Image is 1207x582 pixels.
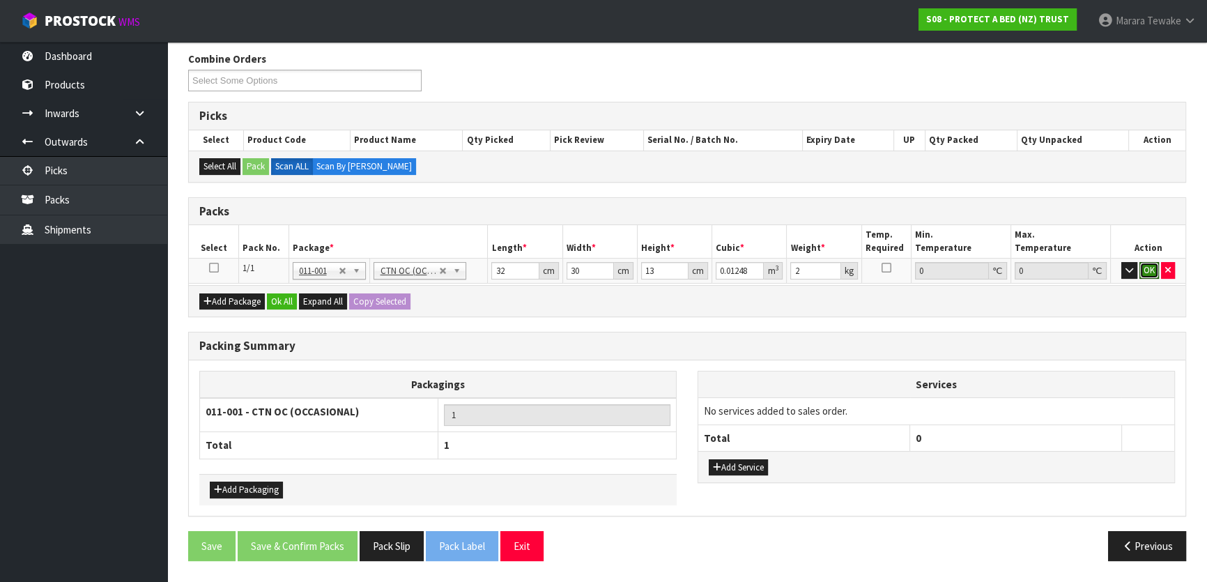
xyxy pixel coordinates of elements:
th: Packagings [200,372,677,399]
th: Action [1128,130,1185,150]
th: Select [189,225,239,258]
label: Scan By [PERSON_NAME] [312,158,416,175]
button: Pack Label [426,531,498,561]
div: kg [841,262,858,279]
th: Min. Temperature [912,284,1011,305]
th: Package [289,225,488,258]
label: Combine Orders [188,52,266,66]
th: Total [698,424,910,451]
th: Max. Temperature [1011,225,1111,258]
th: Qty Packed [925,130,1017,150]
div: cm [614,262,633,279]
th: UP [893,130,925,150]
th: Serial No. / Batch No. [644,130,803,150]
span: 1/1 [243,262,254,274]
th: # [189,284,289,305]
td: No services added to sales order. [698,398,1174,424]
th: Qty Picked [463,130,551,150]
button: Pack [243,158,269,175]
div: cm [539,262,559,279]
h3: Packs [199,205,1175,218]
span: Pack [188,41,1186,572]
th: DG Class [861,284,912,305]
div: ℃ [989,262,1007,279]
th: Name [388,284,562,305]
span: CTN OC (OCCASIONAL) [380,263,438,279]
button: OK [1139,262,1159,279]
button: Add Package [199,293,265,310]
button: Ok All [267,293,297,310]
th: Services [698,372,1174,398]
strong: 011-001 - CTN OC (OCCASIONAL) [206,405,359,418]
span: ProStock [45,12,116,30]
div: m [764,262,783,279]
th: Select [189,130,243,150]
button: Copy Selected [349,293,410,310]
span: Tewake [1147,14,1181,27]
span: 011-001 [299,263,339,279]
span: 0 [916,431,921,445]
th: Product Code [243,130,350,150]
button: Previous [1108,531,1186,561]
div: cm [689,262,708,279]
th: Qty Unpacked [1017,130,1129,150]
h3: Picks [199,109,1175,123]
button: Expand All [299,293,347,310]
th: Code [289,284,388,305]
button: Pack Slip [360,531,424,561]
button: Add Service [709,459,768,476]
small: WMS [118,15,140,29]
div: ℃ [1089,262,1107,279]
th: Temp. Required [861,225,912,258]
th: Min. Temperature [912,225,1011,258]
th: Action [1111,284,1185,305]
span: Marara [1116,14,1145,27]
button: Save [188,531,236,561]
th: Action [1111,225,1185,258]
button: Save & Confirm Packs [238,531,358,561]
th: Expiry Date [802,130,893,150]
span: Expand All [303,296,343,307]
th: Length [488,225,562,258]
label: Scan ALL [271,158,313,175]
th: Pack No. [239,225,289,258]
th: Serial No. / Batch No. [562,284,712,305]
th: Product Name [351,130,463,150]
sup: 3 [775,263,778,273]
button: Add Packaging [210,482,283,498]
button: Select All [199,158,240,175]
a: S08 - PROTECT A BED (NZ) TRUST [918,8,1077,31]
h3: Packing Summary [199,339,1175,353]
img: cube-alt.png [21,12,38,29]
th: Width [562,225,637,258]
th: Height [637,225,712,258]
strong: S08 - PROTECT A BED (NZ) TRUST [926,13,1069,25]
th: Cubic [712,225,787,258]
th: Max. Temperature [1011,284,1111,305]
button: Exit [500,531,544,561]
th: Weight [787,225,861,258]
th: Pick Review [551,130,644,150]
th: Qty Packed [787,284,861,305]
th: Total [200,432,438,459]
th: Expiry Date [712,284,787,305]
span: 1 [444,438,449,452]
